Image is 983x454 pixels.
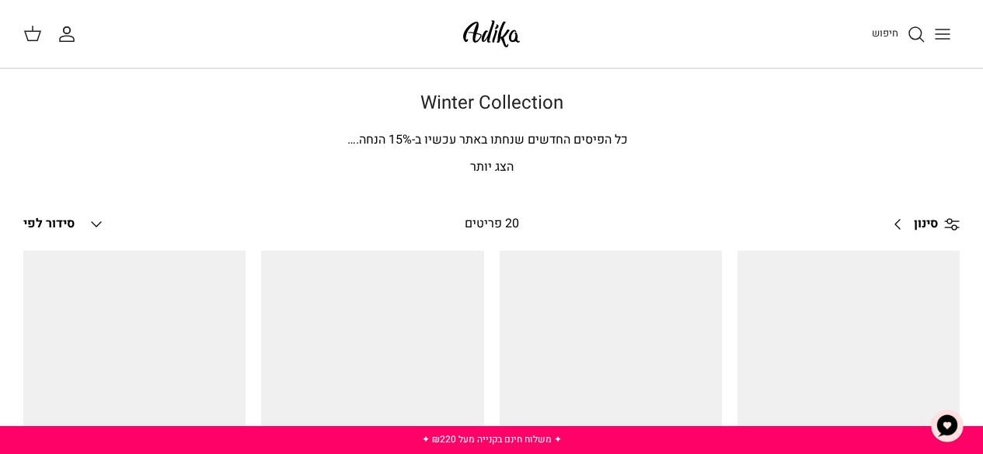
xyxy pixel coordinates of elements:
[872,25,925,43] a: חיפוש
[23,214,75,233] span: סידור לפי
[458,16,525,52] img: Adika IL
[412,130,628,149] span: כל הפיסים החדשים שנחתו באתר עכשיו ב-
[389,130,403,149] span: 15
[883,206,960,243] a: סינון
[914,214,938,234] span: סינון
[347,130,412,149] span: % הנחה.
[23,158,960,178] p: הצג יותר
[924,403,971,449] button: צ'אט
[376,214,607,234] div: 20 פריטים
[422,432,562,446] a: ✦ משלוח חינם בקנייה מעל ₪220 ✦
[23,207,106,241] button: סידור לפי
[925,17,960,51] button: Toggle menu
[23,92,960,115] h1: Winter Collection
[872,26,898,40] span: חיפוש
[58,25,82,43] a: החשבון שלי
